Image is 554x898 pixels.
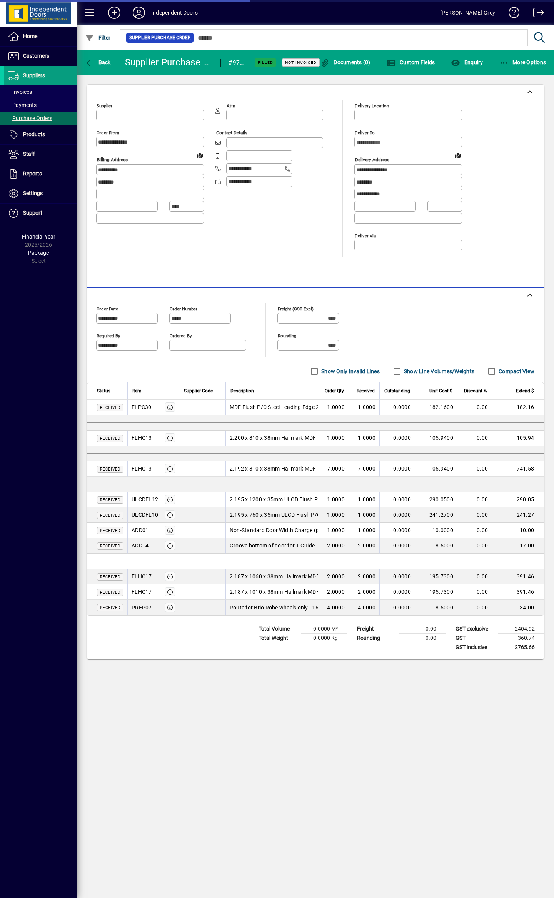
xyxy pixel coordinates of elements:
td: 2.0000 [349,569,379,584]
td: 2765.66 [498,643,544,652]
mat-label: Freight (GST excl) [278,306,314,311]
mat-label: Required by [97,333,120,338]
button: Add [102,6,127,20]
td: 1.0000 [318,523,349,538]
span: Financial Year [22,234,55,240]
a: Settings [4,184,77,203]
span: Back [85,59,111,65]
a: Products [4,125,77,144]
span: Package [28,250,49,256]
span: Payments [8,102,37,108]
a: Logout [527,2,544,27]
div: FLHC13 [132,434,152,442]
span: Products [23,131,45,137]
span: 2.195 x 1200 x 35mm ULCD Flush P/C with steel 2 sides [230,496,367,503]
td: 1.0000 [349,492,379,507]
td: 0.00 [457,431,492,446]
td: Rounding [353,633,399,643]
span: Support [23,210,42,216]
label: Show Line Volumes/Weights [402,367,474,375]
td: 1.0000 [318,507,349,523]
span: Non-Standard Door Width Charge (per leaf) [230,526,336,534]
td: Total Volume [255,624,301,633]
td: 0.0000 [379,569,415,584]
td: Freight [353,624,399,633]
span: Invoices [8,89,32,95]
span: Unit Cost $ [429,387,452,395]
span: Enquiry [451,59,483,65]
span: Item [132,387,142,395]
td: 105.9400 [415,461,457,477]
div: FLHC17 [132,588,152,596]
td: 1.0000 [349,523,379,538]
td: 34.00 [492,600,544,615]
span: Received [100,575,120,579]
td: 10.00 [492,523,544,538]
div: ADD01 [132,526,149,534]
td: 182.1600 [415,400,457,415]
span: Staff [23,151,35,157]
td: 0.00 [457,523,492,538]
label: Compact View [497,367,534,375]
td: GST [452,633,498,643]
button: Filter [83,31,113,45]
td: 0.0000 [379,492,415,507]
a: Home [4,27,77,46]
td: 8.5000 [415,600,457,615]
td: 741.58 [492,461,544,477]
span: Route for Brio Robe wheels only - 16MM [230,604,328,611]
td: 290.05 [492,492,544,507]
mat-label: Deliver via [355,233,376,238]
td: 182.16 [492,400,544,415]
span: Purchase Orders [8,115,52,121]
span: Received [100,467,120,471]
span: 2.200 x 810 x 38mm Hallmark MDF Flush H/C door [230,434,355,442]
span: Extend $ [516,387,534,395]
div: FLHC13 [132,465,152,472]
td: Total Weight [255,633,301,643]
button: Custom Fields [385,55,437,69]
div: [PERSON_NAME]-Grey [440,7,495,19]
app-page-header-button: Back [77,55,119,69]
span: Filter [85,35,111,41]
td: 10.0000 [415,523,457,538]
span: Received [100,406,120,410]
span: More Options [499,59,546,65]
button: More Options [497,55,548,69]
td: 0.0000 [379,461,415,477]
span: Custom Fields [387,59,435,65]
mat-label: Supplier [97,103,112,108]
div: PREP07 [132,604,152,611]
span: Home [23,33,37,39]
button: Enquiry [449,55,485,69]
td: 0.00 [399,624,446,633]
a: Staff [4,145,77,164]
td: 0.0000 [379,584,415,600]
span: Received [100,513,120,517]
span: Received [100,590,120,594]
mat-label: Order date [97,306,118,311]
td: 7.0000 [349,461,379,477]
span: 2.187 x 1010 x 38mm Hallmark MDF Flush H/C door [230,588,358,596]
span: Received [100,544,120,548]
td: 391.46 [492,569,544,584]
td: 1.0000 [349,431,379,446]
td: 105.9400 [415,431,457,446]
span: Filled [258,60,273,65]
td: 2.0000 [349,584,379,600]
td: 1.0000 [318,400,349,415]
span: Settings [23,190,43,196]
span: Not Invoiced [285,60,317,65]
span: Description [230,387,254,395]
div: Supplier Purchase Order [125,56,213,68]
mat-label: Rounding [278,333,296,338]
span: Received [357,387,375,395]
td: 105.94 [492,431,544,446]
span: Received [100,498,120,502]
td: 0.00 [457,569,492,584]
td: 0.00 [457,600,492,615]
td: 2.0000 [349,538,379,554]
div: FLHC17 [132,573,152,580]
td: 1.0000 [318,492,349,507]
a: Customers [4,47,77,66]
